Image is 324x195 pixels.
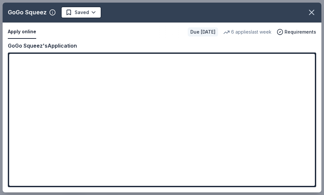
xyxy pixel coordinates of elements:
[75,8,89,16] span: Saved
[277,28,316,36] button: Requirements
[285,28,316,36] span: Requirements
[8,41,77,50] div: GoGo Squeez's Application
[61,7,101,18] button: Saved
[8,7,47,18] div: GoGo Squeez
[188,27,218,37] div: Due [DATE]
[223,28,272,36] div: 6 applies last week
[8,25,36,39] button: Apply online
